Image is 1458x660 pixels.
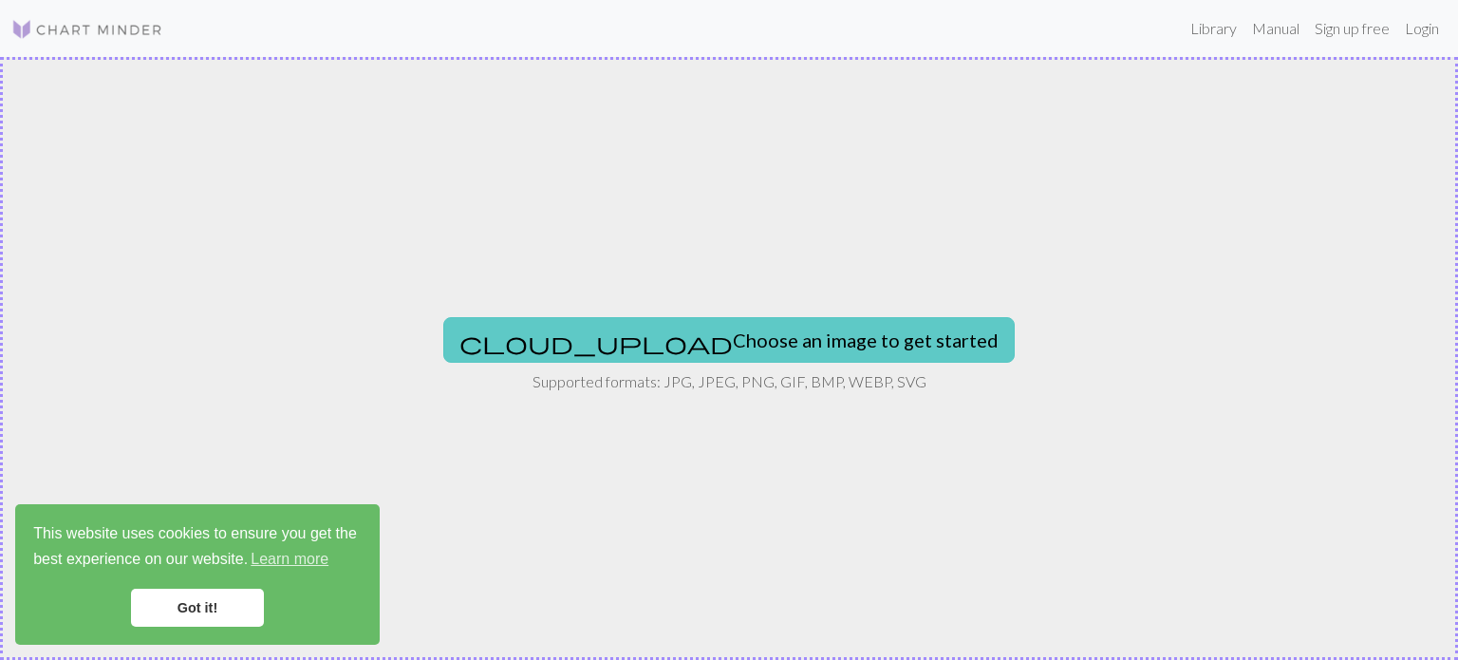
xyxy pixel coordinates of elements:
[131,589,264,627] a: dismiss cookie message
[1244,9,1307,47] a: Manual
[1397,9,1447,47] a: Login
[443,317,1015,363] button: Choose an image to get started
[533,370,926,393] p: Supported formats: JPG, JPEG, PNG, GIF, BMP, WEBP, SVG
[459,330,733,356] span: cloud_upload
[33,522,362,574] span: This website uses cookies to ensure you get the best experience on our website.
[11,18,163,41] img: Logo
[1183,9,1244,47] a: Library
[15,504,380,645] div: cookieconsent
[248,545,331,574] a: learn more about cookies
[1307,9,1397,47] a: Sign up free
